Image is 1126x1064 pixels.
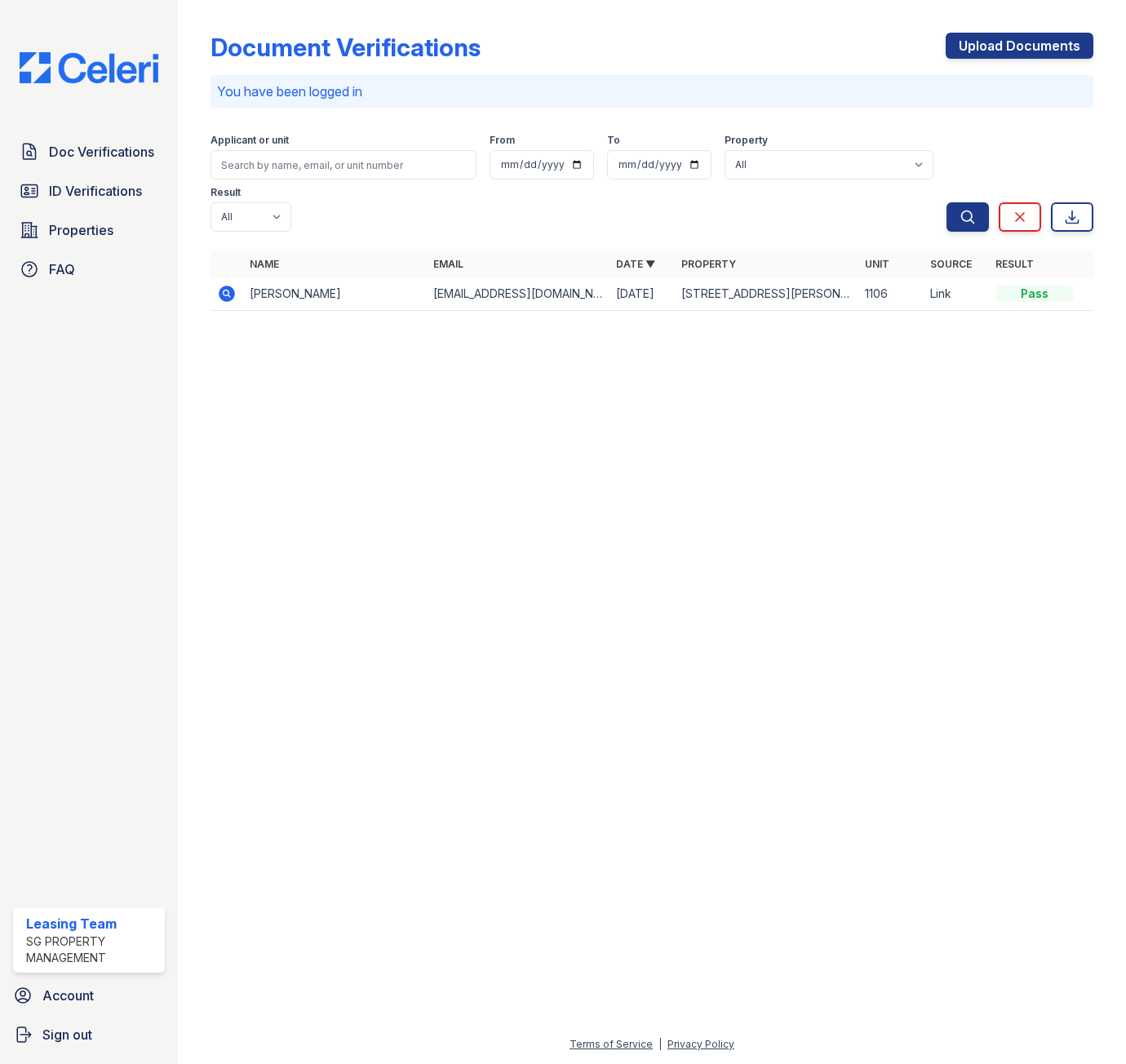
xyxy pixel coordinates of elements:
span: Sign out [42,1025,92,1044]
span: ID Verifications [49,181,142,201]
a: Result [995,258,1034,270]
label: Property [725,134,768,147]
label: From [490,134,515,147]
div: Leasing Team [26,914,158,933]
a: Name [250,258,279,270]
a: Sign out [7,1018,171,1051]
a: Properties [13,214,165,246]
td: [STREET_ADDRESS][PERSON_NAME] [675,277,858,311]
td: Link [924,277,989,311]
p: You have been logged in [217,82,1087,101]
label: Result [211,186,241,199]
a: Unit [865,258,889,270]
div: Pass [995,286,1074,302]
a: Privacy Policy [667,1038,734,1050]
a: ID Verifications [13,175,165,207]
td: [EMAIL_ADDRESS][DOMAIN_NAME] [427,277,610,311]
div: SG Property Management [26,933,158,966]
div: | [658,1038,662,1050]
span: Properties [49,220,113,240]
td: [DATE] [610,277,675,311]
div: Document Verifications [211,33,481,62]
a: Terms of Service [570,1038,653,1050]
span: Doc Verifications [49,142,154,162]
a: Upload Documents [946,33,1093,59]
td: [PERSON_NAME] [243,277,427,311]
a: Source [930,258,972,270]
a: Property [681,258,736,270]
a: Doc Verifications [13,135,165,168]
a: Account [7,979,171,1012]
a: Date ▼ [616,258,655,270]
label: Applicant or unit [211,134,289,147]
img: CE_Logo_Blue-a8612792a0a2168367f1c8372b55b34899dd931a85d93a1a3d3e32e68fde9ad4.png [7,52,171,83]
a: Email [433,258,463,270]
td: 1106 [858,277,924,311]
input: Search by name, email, or unit number [211,150,477,180]
span: FAQ [49,259,75,279]
span: Account [42,986,94,1005]
label: To [607,134,620,147]
a: FAQ [13,253,165,286]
